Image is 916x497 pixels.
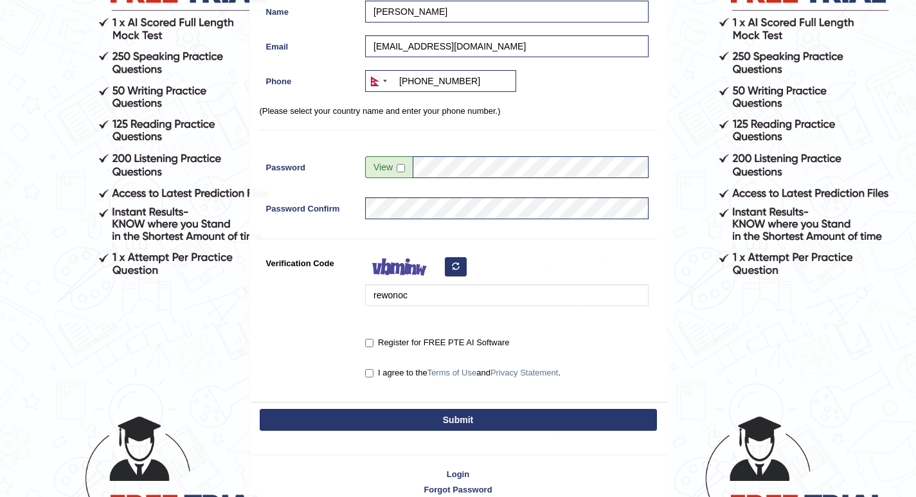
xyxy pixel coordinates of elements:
input: +977 984-1234567 [365,70,516,92]
label: I agree to the and . [365,366,561,379]
label: Password [260,156,359,174]
button: Submit [260,409,657,431]
input: Register for FREE PTE AI Software [365,339,373,347]
label: Password Confirm [260,197,359,215]
p: (Please select your country name and enter your phone number.) [260,105,657,117]
label: Phone [260,70,359,87]
input: Show/Hide Password [397,164,405,172]
input: I agree to theTerms of UseandPrivacy Statement. [365,369,373,377]
a: Privacy Statement [490,368,559,377]
div: Nepal (नेपाल): +977 [366,71,391,91]
a: Forgot Password [250,483,667,496]
a: Login [250,468,667,480]
label: Email [260,35,359,53]
label: Name [260,1,359,18]
label: Verification Code [260,252,359,269]
a: Terms of Use [427,368,477,377]
label: Register for FREE PTE AI Software [365,336,509,349]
